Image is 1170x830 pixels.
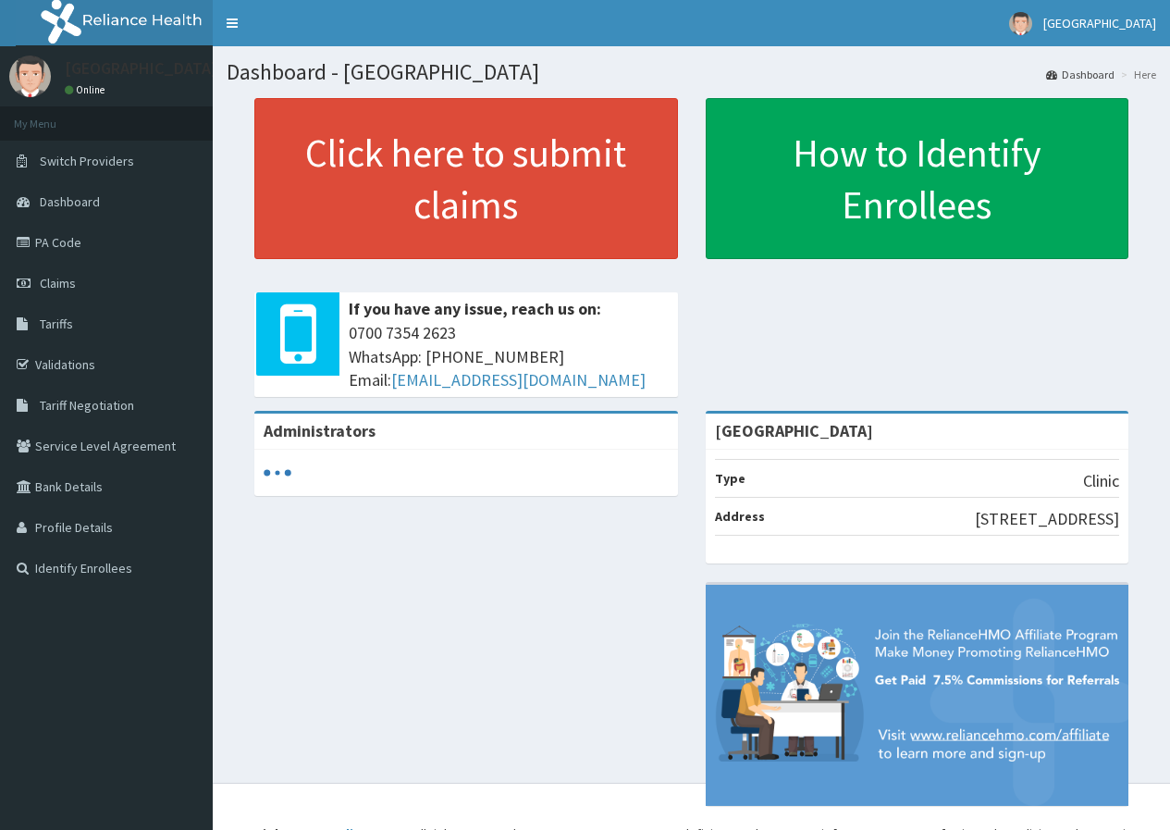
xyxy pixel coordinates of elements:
b: Address [715,508,765,525]
p: [GEOGRAPHIC_DATA] [65,60,217,77]
b: Type [715,470,745,487]
span: 0700 7354 2623 WhatsApp: [PHONE_NUMBER] Email: [349,321,669,392]
img: User Image [9,56,51,97]
li: Here [1116,67,1156,82]
strong: [GEOGRAPHIC_DATA] [715,420,873,441]
span: Tariff Negotiation [40,397,134,414]
img: provider-team-banner.png [706,585,1129,806]
svg: audio-loading [264,459,291,487]
a: How to Identify Enrollees [706,98,1129,259]
span: Dashboard [40,193,100,210]
span: Tariffs [40,316,73,332]
span: Switch Providers [40,153,134,169]
span: Claims [40,275,76,291]
a: Online [65,83,109,96]
img: User Image [1009,12,1032,35]
p: Clinic [1083,469,1119,493]
b: Administrators [264,420,376,441]
a: Dashboard [1046,67,1115,82]
p: [STREET_ADDRESS] [975,507,1119,531]
a: Click here to submit claims [254,98,678,259]
b: If you have any issue, reach us on: [349,298,601,319]
span: [GEOGRAPHIC_DATA] [1043,15,1156,31]
a: [EMAIL_ADDRESS][DOMAIN_NAME] [391,369,646,390]
h1: Dashboard - [GEOGRAPHIC_DATA] [227,60,1156,84]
